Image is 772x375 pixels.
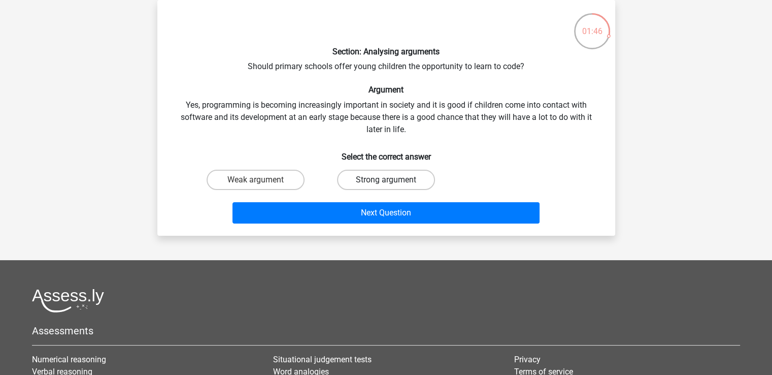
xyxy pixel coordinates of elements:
button: Next Question [232,202,540,224]
h6: Section: Analysing arguments [174,47,599,56]
h5: Assessments [32,325,740,337]
img: Assessly logo [32,289,104,312]
h6: Select the correct answer [174,144,599,162]
h6: Argument [174,85,599,95]
a: Privacy [514,355,541,364]
label: Strong argument [337,170,435,190]
a: Situational judgement tests [273,355,372,364]
div: 01:46 [573,12,611,38]
label: Weak argument [207,170,305,190]
div: Should primary schools offer young children the opportunity to learn to code? Yes, programming is... [161,8,611,228]
a: Numerical reasoning [32,355,106,364]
